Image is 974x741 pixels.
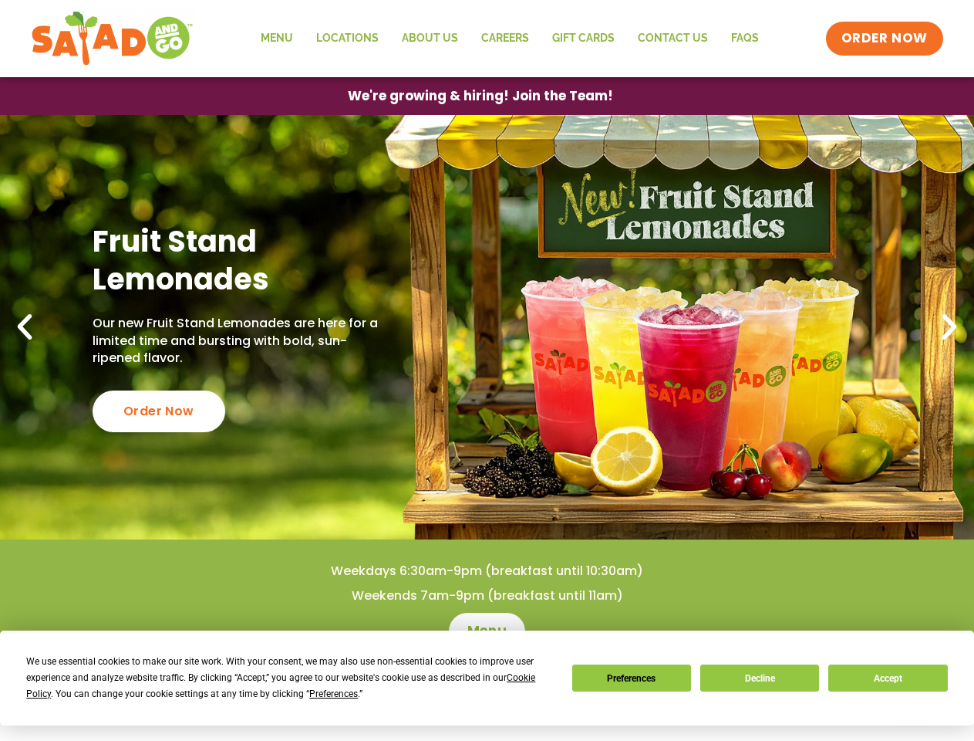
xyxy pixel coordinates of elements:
[572,665,691,692] button: Preferences
[93,222,383,299] h2: Fruit Stand Lemonades
[93,315,383,367] p: Our new Fruit Stand Lemonades are here for a limited time and bursting with bold, sun-ripened fla...
[309,689,358,699] span: Preferences
[31,8,194,69] img: new-SAG-logo-768×292
[325,78,636,114] a: We're growing & hiring! Join the Team!
[541,21,626,56] a: GIFT CARDS
[720,21,770,56] a: FAQs
[31,587,943,604] h4: Weekends 7am-9pm (breakfast until 11am)
[31,563,943,580] h4: Weekdays 6:30am-9pm (breakfast until 10:30am)
[467,622,507,641] span: Menu
[348,90,613,103] span: We're growing & hiring! Join the Team!
[93,391,225,432] div: Order Now
[249,21,305,56] a: Menu
[700,665,819,692] button: Decline
[390,21,470,56] a: About Us
[449,613,525,650] a: Menu
[249,21,770,56] nav: Menu
[841,29,928,48] span: ORDER NOW
[828,665,947,692] button: Accept
[626,21,720,56] a: Contact Us
[470,21,541,56] a: Careers
[826,22,943,56] a: ORDER NOW
[26,654,553,702] div: We use essential cookies to make our site work. With your consent, we may also use non-essential ...
[305,21,390,56] a: Locations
